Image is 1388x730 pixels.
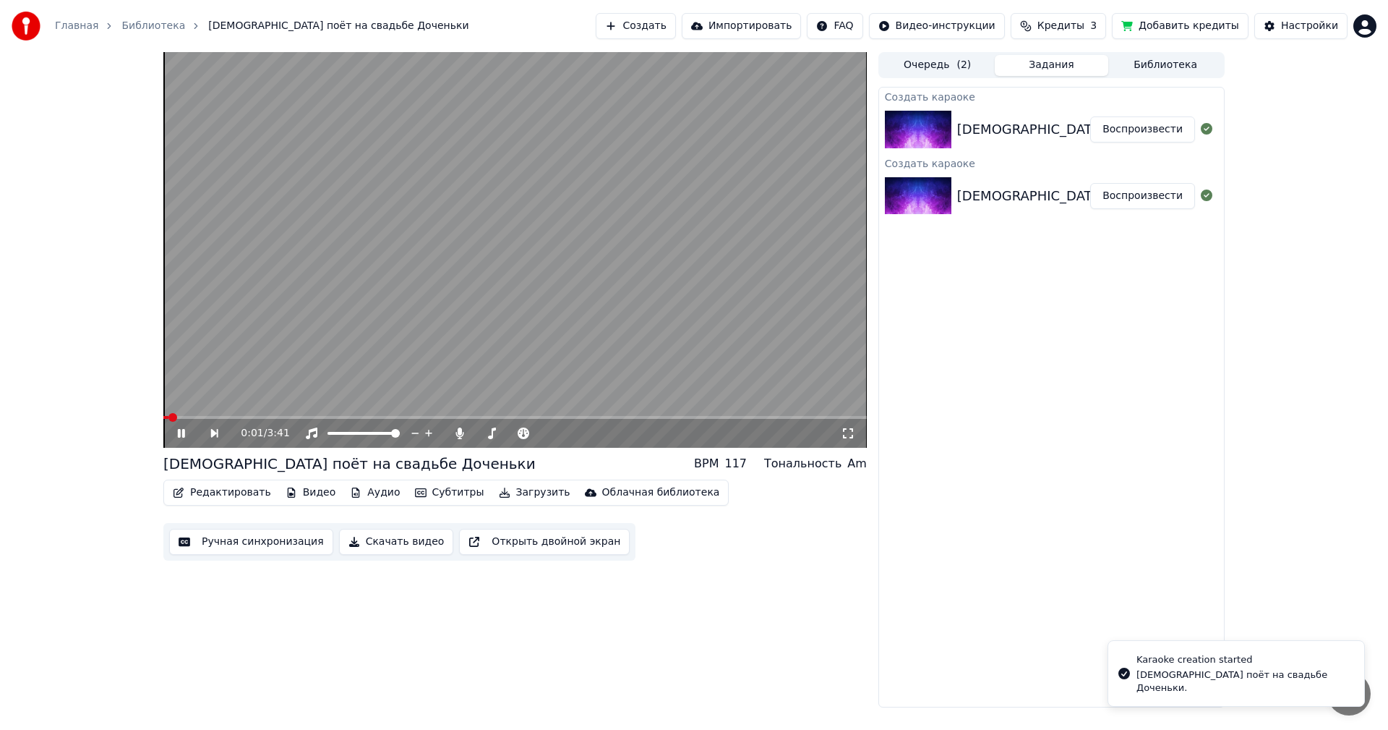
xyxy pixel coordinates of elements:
span: Кредиты [1037,19,1084,33]
span: ( 2 ) [956,58,971,72]
div: Am [847,455,867,472]
button: Настройки [1254,13,1348,39]
a: Библиотека [121,19,185,33]
button: Субтитры [409,483,490,503]
button: Редактировать [167,483,277,503]
div: Создать караоке [879,154,1224,171]
div: Создать караоке [879,88,1224,105]
div: [DEMOGRAPHIC_DATA] поёт на свадьбе Доченьки. [1136,669,1353,695]
div: / [241,426,275,441]
button: Видео-инструкции [869,13,1005,39]
button: Открыть двойной экран [459,529,630,555]
button: Скачать видео [339,529,454,555]
button: Создать [596,13,675,39]
button: Воспроизвести [1090,183,1195,209]
button: Кредиты3 [1011,13,1106,39]
div: Облачная библиотека [602,485,720,500]
button: Библиотека [1108,55,1222,76]
nav: breadcrumb [55,19,469,33]
div: [DEMOGRAPHIC_DATA] поёт на свадьбе Доченьки [163,454,536,474]
button: Видео [280,483,342,503]
button: Добавить кредиты [1112,13,1248,39]
button: Воспроизвести [1090,116,1195,143]
span: [DEMOGRAPHIC_DATA] поёт на свадьбе Доченьки [208,19,468,33]
span: 3:41 [267,426,289,441]
button: Загрузить [493,483,576,503]
img: youka [12,12,40,41]
span: 0:01 [241,426,263,441]
div: [DEMOGRAPHIC_DATA] поёт на свадьбе Доченьки. [957,186,1296,206]
div: Karaoke creation started [1136,653,1353,667]
div: BPM [694,455,719,472]
button: Ручная синхронизация [169,529,333,555]
div: Настройки [1281,19,1338,33]
button: Задания [995,55,1109,76]
div: Тональность [764,455,841,472]
div: 117 [724,455,747,472]
a: Главная [55,19,98,33]
button: FAQ [807,13,862,39]
button: Аудио [344,483,406,503]
span: 3 [1090,19,1097,33]
div: [DEMOGRAPHIC_DATA] поёт на свадьбе Доченьки. [957,119,1296,140]
button: Очередь [881,55,995,76]
button: Импортировать [682,13,802,39]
